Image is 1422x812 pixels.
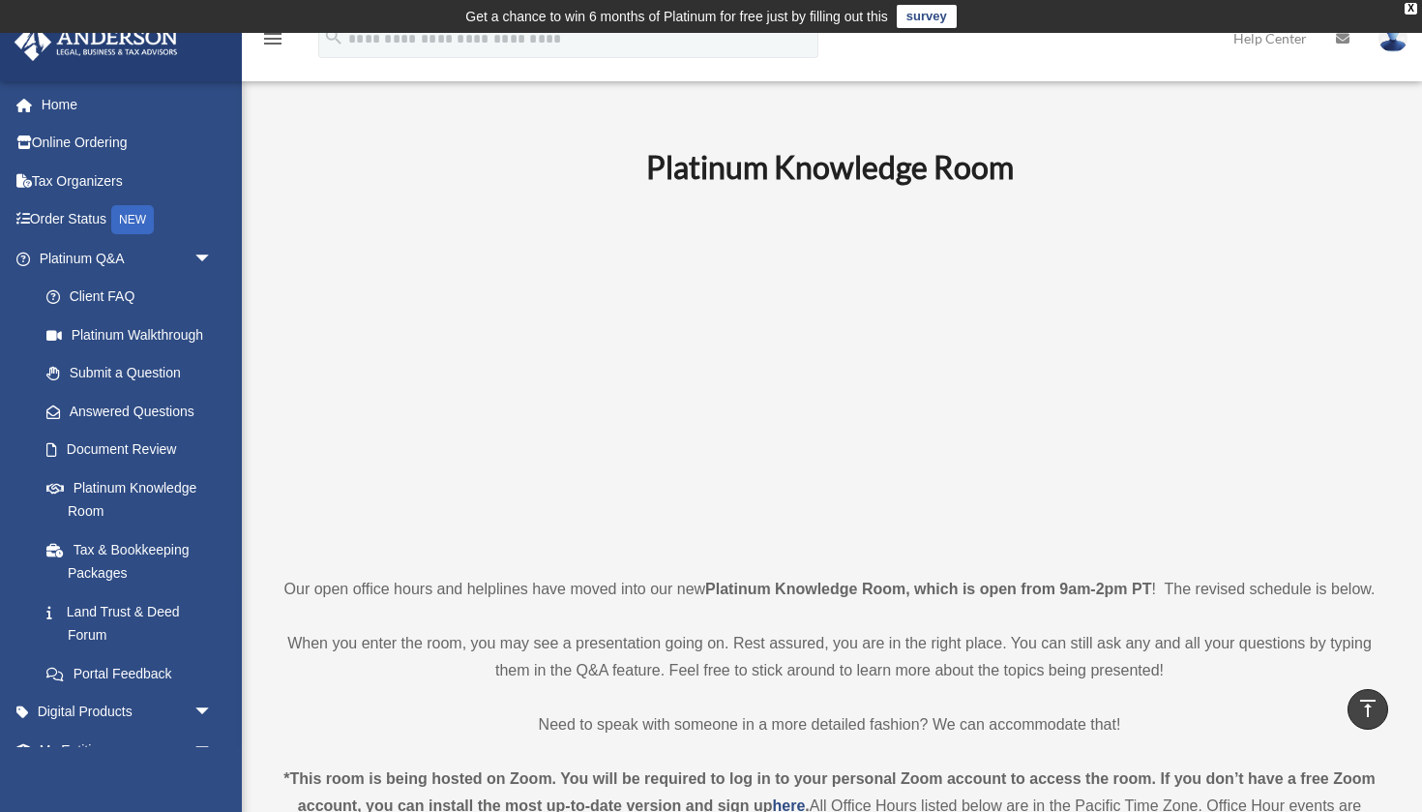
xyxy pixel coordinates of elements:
a: menu [261,34,284,50]
a: Platinum Knowledge Room [27,468,232,530]
a: Tax Organizers [14,162,242,200]
a: Home [14,85,242,124]
p: Need to speak with someone in a more detailed fashion? We can accommodate that! [276,711,1383,738]
p: When you enter the room, you may see a presentation going on. Rest assured, you are in the right ... [276,630,1383,684]
span: arrow_drop_down [193,693,232,733]
a: Online Ordering [14,124,242,163]
i: menu [261,27,284,50]
a: Client FAQ [27,278,242,316]
a: My Entitiesarrow_drop_down [14,731,242,769]
i: vertical_align_top [1356,697,1379,720]
a: Digital Productsarrow_drop_down [14,693,242,732]
a: Land Trust & Deed Forum [27,592,242,654]
a: Portal Feedback [27,654,242,693]
p: Our open office hours and helplines have moved into our new ! The revised schedule is below. [276,576,1383,603]
a: Platinum Q&Aarrow_drop_down [14,239,242,278]
img: User Pic [1378,24,1407,52]
a: Submit a Question [27,354,242,393]
iframe: 231110_Toby_KnowledgeRoom [540,213,1120,540]
img: Anderson Advisors Platinum Portal [9,23,184,61]
span: arrow_drop_down [193,731,232,770]
span: arrow_drop_down [193,239,232,279]
a: Platinum Walkthrough [27,316,242,354]
a: Document Review [27,431,242,469]
i: search [323,26,344,47]
a: Tax & Bookkeeping Packages [27,530,242,592]
a: survey [897,5,957,28]
strong: Platinum Knowledge Room, which is open from 9am-2pm PT [705,581,1151,597]
b: Platinum Knowledge Room [646,148,1014,186]
a: Answered Questions [27,392,242,431]
a: vertical_align_top [1348,689,1388,730]
div: close [1405,3,1417,15]
a: Order StatusNEW [14,200,242,240]
div: Get a chance to win 6 months of Platinum for free just by filling out this [465,5,888,28]
div: NEW [111,205,154,234]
